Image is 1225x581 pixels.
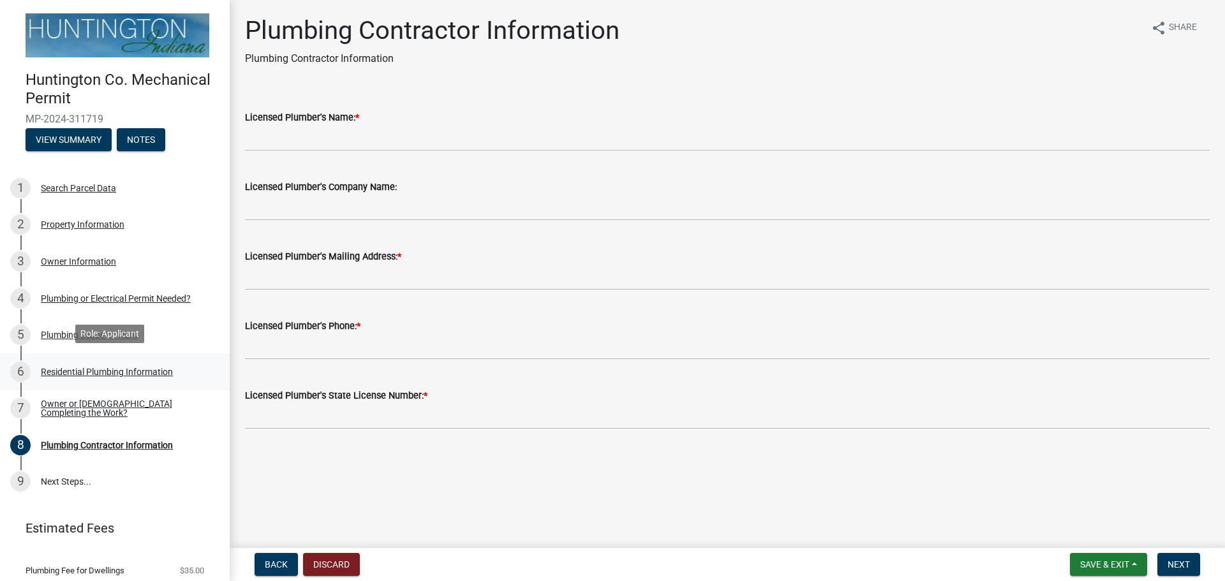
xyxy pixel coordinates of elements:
[10,214,31,235] div: 2
[10,288,31,309] div: 4
[41,294,191,303] div: Plumbing or Electrical Permit Needed?
[26,128,112,151] button: View Summary
[265,559,288,570] span: Back
[303,553,360,576] button: Discard
[1080,559,1129,570] span: Save & Exit
[41,220,124,229] div: Property Information
[41,399,209,417] div: Owner or [DEMOGRAPHIC_DATA] Completing the Work?
[245,114,359,122] label: Licensed Plumber's Name:
[180,566,204,575] span: $35.00
[10,398,31,418] div: 7
[1141,15,1207,40] button: shareShare
[26,135,112,145] wm-modal-confirm: Summary
[245,51,620,66] p: Plumbing Contractor Information
[245,322,360,331] label: Licensed Plumber's Phone:
[41,367,173,376] div: Residential Plumbing Information
[1070,553,1147,576] button: Save & Exit
[75,325,144,343] div: Role: Applicant
[255,553,298,576] button: Back
[10,471,31,492] div: 9
[10,325,31,345] div: 5
[1169,20,1197,36] span: Share
[245,392,427,401] label: Licensed Plumber's State License Number:
[26,13,209,57] img: Huntington County, Indiana
[41,441,173,450] div: Plumbing Contractor Information
[41,330,137,339] div: Plumbing Scope of Work
[10,178,31,198] div: 1
[117,135,165,145] wm-modal-confirm: Notes
[10,251,31,272] div: 3
[26,566,124,575] span: Plumbing Fee for Dwellings
[41,257,116,266] div: Owner Information
[10,435,31,455] div: 8
[1157,553,1200,576] button: Next
[1151,20,1166,36] i: share
[41,184,116,193] div: Search Parcel Data
[10,515,209,541] a: Estimated Fees
[1168,559,1190,570] span: Next
[26,113,204,125] span: MP-2024-311719
[26,71,219,108] h4: Huntington Co. Mechanical Permit
[117,128,165,151] button: Notes
[10,362,31,382] div: 6
[245,183,397,192] label: Licensed Plumber's Company Name:
[245,253,401,261] label: Licensed Plumber's Mailing Address:
[245,15,620,46] h1: Plumbing Contractor Information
